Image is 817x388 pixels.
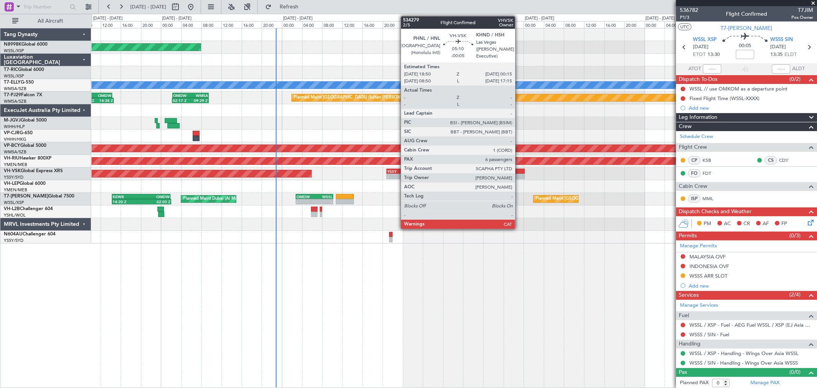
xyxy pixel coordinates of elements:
[4,67,18,72] span: T7-RIC
[4,238,23,243] a: YSSY/SYD
[702,157,720,164] a: KSB
[23,1,67,13] input: Trip Number
[679,122,692,131] span: Crew
[679,143,707,152] span: Flight Crew
[242,21,262,28] div: 16:00
[96,93,111,98] div: OMDW
[183,193,259,205] div: Planned Maint Dubai (Al Maktoum Intl)
[689,105,813,111] div: Add new
[680,133,713,141] a: Schedule Crew
[173,98,190,103] div: 02:17 Z
[8,15,83,27] button: All Aircraft
[4,131,20,135] span: VP-CJR
[525,15,554,22] div: [DATE] - [DATE]
[4,80,21,85] span: T7-ELLY
[703,64,721,74] input: --:--
[294,92,472,104] div: Planned Maint [GEOGRAPHIC_DATA] (Sultan [PERSON_NAME] [PERSON_NAME] - Subang)
[4,86,26,92] a: WMSA/SZB
[702,170,720,177] a: FDT
[181,21,201,28] div: 04:00
[4,143,46,148] a: VP-BCYGlobal 5000
[680,6,698,14] span: 536782
[689,350,799,357] a: WSSL / XSP - Handling - Wings Over Asia WSSL
[443,21,463,28] div: 08:00
[4,99,26,104] a: WMSA/SZB
[791,6,813,14] span: T7JIM
[721,24,773,32] span: T7-[PERSON_NAME]
[362,21,383,28] div: 16:00
[689,322,813,328] a: WSSL / XSP - Fuel - AEG Fuel WSSL / XSP (EJ Asia Only)
[314,199,332,204] div: -
[524,21,544,28] div: 00:00
[97,98,113,103] div: 14:38 Z
[770,51,783,59] span: 13:35
[689,95,760,102] div: Fixed Flight Time (WSSL-XXXX)
[4,212,26,218] a: YSHL/WOL
[702,195,720,202] a: MML
[141,21,161,28] div: 20:00
[679,291,699,300] span: Services
[792,65,805,73] span: ALDT
[121,21,141,28] div: 16:00
[646,15,675,22] div: [DATE] - [DATE]
[679,311,689,320] span: Fuel
[4,42,47,47] a: N8998KGlobal 6000
[564,21,584,28] div: 08:00
[689,331,729,338] a: WSSS / SIN - Fuel
[680,14,698,21] span: P1/3
[4,156,51,161] a: VH-RIUHawker 800XP
[4,232,56,237] a: N604AUChallenger 604
[789,75,801,83] span: (0/2)
[403,21,423,28] div: 00:00
[201,21,222,28] div: 08:00
[4,169,21,173] span: VH-VSK
[4,187,27,193] a: YMEN/MEB
[4,73,24,79] a: WSSL/XSP
[4,194,48,199] span: T7-[PERSON_NAME]
[689,273,727,279] div: WSSS ARR SLOT
[4,136,26,142] a: VHHH/HKG
[679,75,717,84] span: Dispatch To-Dos
[141,194,170,199] div: OMDW
[383,21,403,28] div: 20:00
[693,51,706,59] span: ETOT
[93,15,123,22] div: [DATE] - [DATE]
[387,174,410,179] div: -
[584,21,604,28] div: 12:00
[770,43,786,51] span: [DATE]
[4,207,53,211] a: VH-L2BChallenger 604
[604,21,625,28] div: 16:00
[693,36,717,44] span: WSSL XSP
[743,220,750,228] span: CR
[423,21,443,28] div: 04:00
[283,15,313,22] div: [DATE] - [DATE]
[113,199,142,204] div: 14:20 Z
[544,21,564,28] div: 04:00
[693,43,709,51] span: [DATE]
[724,220,731,228] span: AC
[4,143,20,148] span: VP-BCY
[763,220,769,228] span: AF
[190,93,208,98] div: WMSA
[20,18,81,24] span: All Aircraft
[645,21,665,28] div: 00:00
[689,283,813,289] div: Add new
[4,169,63,173] a: VH-VSKGlobal Express XRS
[302,21,323,28] div: 04:00
[689,360,798,366] a: WSSS / SIN - Handling - Wings Over Asia WSSS
[535,193,625,205] div: Planned Maint [GEOGRAPHIC_DATA] (Seletar)
[4,48,24,54] a: WSSL/XSP
[4,118,21,123] span: M-JGVJ
[679,368,687,377] span: Pax
[688,156,701,164] div: CP
[781,220,787,228] span: FP
[784,51,797,59] span: ELDT
[688,169,701,178] div: FO
[4,181,46,186] a: VH-LEPGlobal 6000
[161,21,181,28] div: 00:00
[410,169,432,174] div: PHNL
[791,14,813,21] span: Pos Owner
[726,10,767,18] div: Flight Confirmed
[113,194,141,199] div: KEWR
[688,194,701,203] div: ISP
